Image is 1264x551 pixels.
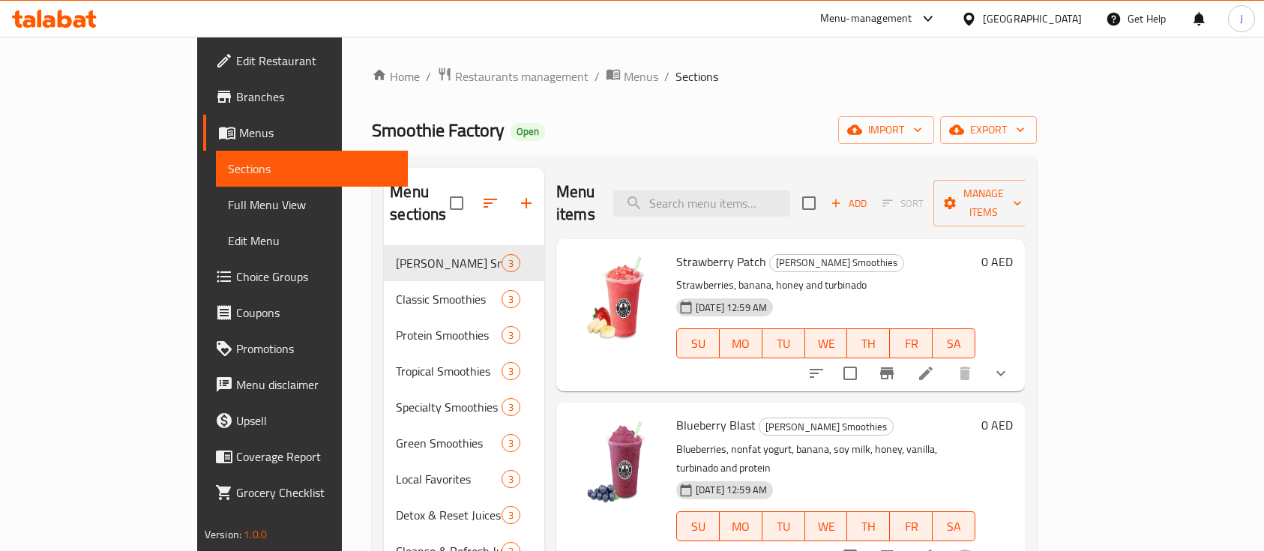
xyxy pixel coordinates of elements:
[396,470,502,488] span: Local Favorites
[690,483,773,497] span: [DATE] 12:59 AM
[384,425,544,461] div: Green Smoothies3
[203,403,409,439] a: Upsell
[502,508,520,523] span: 3
[828,195,869,212] span: Add
[676,414,756,436] span: Blueberry Blast
[947,355,983,391] button: delete
[396,434,502,452] span: Green Smoothies
[502,434,520,452] div: items
[613,190,790,217] input: search
[236,412,397,430] span: Upsell
[203,115,409,151] a: Menus
[455,67,589,85] span: Restaurants management
[502,256,520,271] span: 3
[793,187,825,219] span: Select section
[203,331,409,367] a: Promotions
[847,328,890,358] button: TH
[437,67,589,86] a: Restaurants management
[502,364,520,379] span: 3
[236,340,397,358] span: Promotions
[606,67,658,86] a: Menus
[624,67,658,85] span: Menus
[236,484,397,502] span: Grocery Checklist
[853,333,884,355] span: TH
[825,192,873,215] span: Add item
[502,506,520,524] div: items
[853,516,884,538] span: TH
[396,362,502,380] span: Tropical Smoothies
[228,232,397,250] span: Edit Menu
[769,254,904,272] div: Berry Smoothies
[983,355,1019,391] button: show more
[396,254,502,272] span: [PERSON_NAME] Smoothies
[664,67,669,85] li: /
[203,367,409,403] a: Menu disclaimer
[726,333,756,355] span: MO
[396,398,502,416] div: Specialty Smoothies
[216,151,409,187] a: Sections
[768,516,799,538] span: TU
[676,276,975,295] p: Strawberries, banana, honey and turbinado
[372,113,505,147] span: Smoothie Factory
[896,333,927,355] span: FR
[396,326,502,344] span: Protein Smoothies
[676,250,766,273] span: Strawberry Patch
[372,67,1037,86] nav: breadcrumb
[933,511,975,541] button: SA
[917,364,935,382] a: Edit menu item
[676,511,720,541] button: SU
[502,398,520,416] div: items
[396,290,502,308] span: Classic Smoothies
[983,10,1082,27] div: [GEOGRAPHIC_DATA]
[384,353,544,389] div: Tropical Smoothies3
[869,355,905,391] button: Branch-specific-item
[981,415,1013,436] h6: 0 AED
[502,326,520,344] div: items
[384,245,544,281] div: [PERSON_NAME] Smoothies3
[511,125,545,138] span: Open
[939,516,969,538] span: SA
[992,364,1010,382] svg: Show Choices
[676,328,720,358] button: SU
[676,440,975,478] p: Blueberries, nonfat yogurt, banana, soy milk, honey, vanilla, turbinado and protein
[805,328,848,358] button: WE
[236,52,397,70] span: Edit Restaurant
[502,292,520,307] span: 3
[683,333,714,355] span: SU
[838,116,934,144] button: import
[203,475,409,511] a: Grocery Checklist
[236,448,397,466] span: Coverage Report
[820,10,912,28] div: Menu-management
[568,251,664,347] img: Strawberry Patch
[811,333,842,355] span: WE
[847,511,890,541] button: TH
[236,304,397,322] span: Coupons
[952,121,1025,139] span: export
[236,268,397,286] span: Choice Groups
[216,187,409,223] a: Full Menu View
[762,511,805,541] button: TU
[945,184,1022,222] span: Manage items
[203,43,409,79] a: Edit Restaurant
[396,506,502,524] span: Detox & Reset Juices
[502,400,520,415] span: 3
[825,192,873,215] button: Add
[502,254,520,272] div: items
[770,254,903,271] span: [PERSON_NAME] Smoothies
[384,497,544,533] div: Detox & Reset Juices3
[873,192,933,215] span: Select section first
[396,254,502,272] div: Berry Smoothies
[568,415,664,511] img: Blueberry Blast
[384,317,544,353] div: Protein Smoothies3
[811,516,842,538] span: WE
[502,472,520,487] span: 3
[981,251,1013,272] h6: 0 AED
[933,180,1034,226] button: Manage items
[384,389,544,425] div: Specialty Smoothies3
[236,376,397,394] span: Menu disclaimer
[502,328,520,343] span: 3
[595,67,600,85] li: /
